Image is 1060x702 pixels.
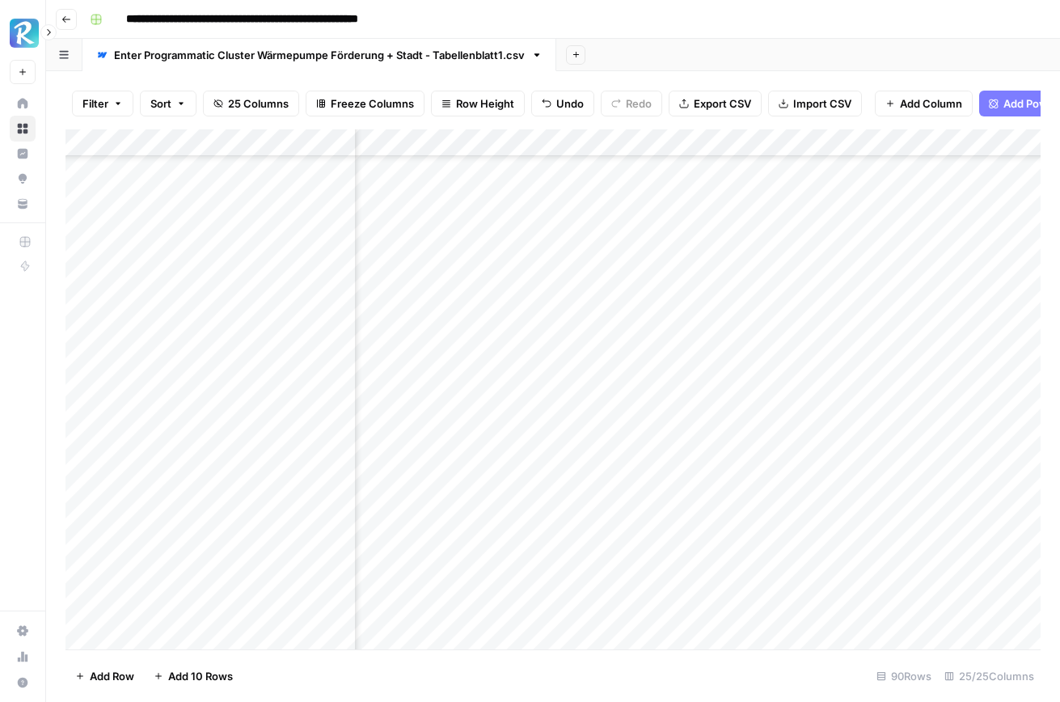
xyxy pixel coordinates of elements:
[10,191,36,217] a: Your Data
[938,663,1041,689] div: 25/25 Columns
[140,91,196,116] button: Sort
[144,663,243,689] button: Add 10 Rows
[870,663,938,689] div: 90 Rows
[150,95,171,112] span: Sort
[456,95,514,112] span: Row Height
[72,91,133,116] button: Filter
[900,95,962,112] span: Add Column
[82,95,108,112] span: Filter
[10,116,36,142] a: Browse
[203,91,299,116] button: 25 Columns
[556,95,584,112] span: Undo
[669,91,762,116] button: Export CSV
[768,91,862,116] button: Import CSV
[601,91,662,116] button: Redo
[431,91,525,116] button: Row Height
[626,95,652,112] span: Redo
[114,47,525,63] div: Enter Programmatic Cluster Wärmepumpe Förderung + Stadt - Tabellenblatt1.csv
[875,91,973,116] button: Add Column
[694,95,751,112] span: Export CSV
[10,141,36,167] a: Insights
[228,95,289,112] span: 25 Columns
[65,663,144,689] button: Add Row
[10,670,36,696] button: Help + Support
[82,39,556,71] a: Enter Programmatic Cluster Wärmepumpe Förderung + Stadt - Tabellenblatt1.csv
[793,95,851,112] span: Import CSV
[10,644,36,670] a: Usage
[10,618,36,644] a: Settings
[10,13,36,53] button: Workspace: Radyant
[10,166,36,192] a: Opportunities
[306,91,424,116] button: Freeze Columns
[331,95,414,112] span: Freeze Columns
[531,91,594,116] button: Undo
[90,668,134,684] span: Add Row
[10,91,36,116] a: Home
[10,19,39,48] img: Radyant Logo
[168,668,233,684] span: Add 10 Rows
